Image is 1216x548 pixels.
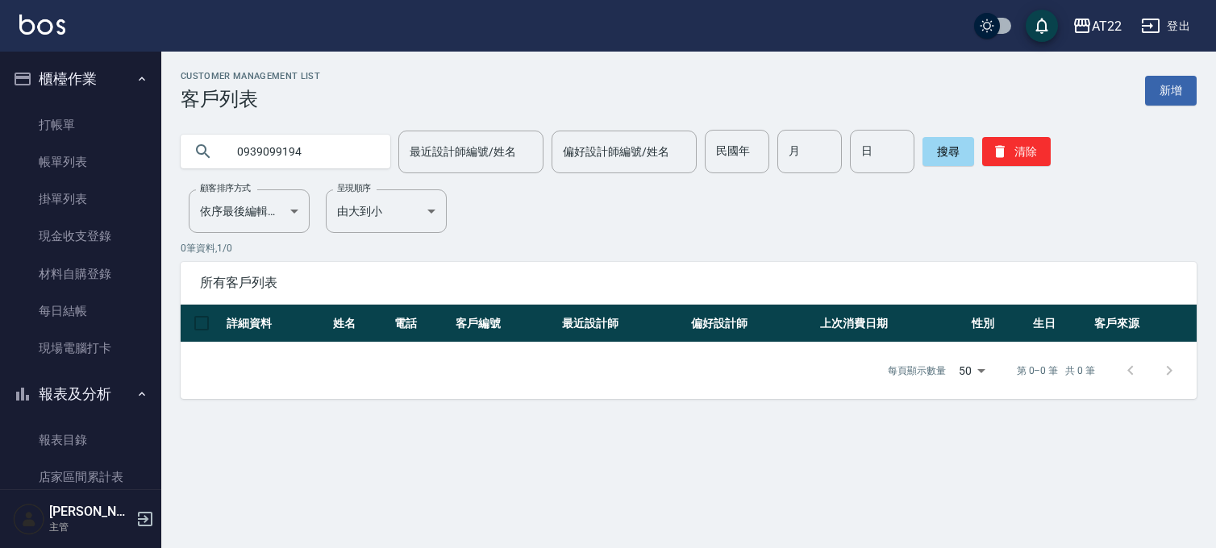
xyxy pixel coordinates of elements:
p: 主管 [49,520,131,534]
h2: Customer Management List [181,71,320,81]
th: 最近設計師 [558,305,687,342]
p: 每頁顯示數量 [888,363,946,378]
th: 生日 [1029,305,1090,342]
button: 清除 [982,137,1051,166]
th: 姓名 [329,305,390,342]
th: 偏好設計師 [687,305,816,342]
h5: [PERSON_NAME] [49,504,131,520]
button: 搜尋 [922,137,974,166]
th: 性別 [968,305,1029,342]
div: AT22 [1092,16,1122,36]
img: Person [13,503,45,535]
div: 依序最後編輯時間 [189,189,310,233]
a: 店家區間累計表 [6,459,155,496]
label: 顧客排序方式 [200,182,251,194]
div: 50 [952,349,991,392]
img: Logo [19,15,65,35]
a: 掛單列表 [6,181,155,218]
button: AT22 [1066,10,1128,43]
p: 0 筆資料, 1 / 0 [181,241,1197,255]
button: 報表及分析 [6,373,155,415]
th: 上次消費日期 [816,305,968,342]
a: 打帳單 [6,106,155,143]
a: 帳單列表 [6,143,155,181]
th: 客戶編號 [452,305,558,342]
button: save [1026,10,1058,42]
h3: 客戶列表 [181,88,320,110]
p: 第 0–0 筆 共 0 筆 [1017,363,1095,378]
button: 櫃檯作業 [6,58,155,100]
a: 現場電腦打卡 [6,330,155,367]
span: 所有客戶列表 [200,275,1177,291]
th: 客戶來源 [1090,305,1197,342]
label: 呈現順序 [337,182,371,194]
a: 現金收支登錄 [6,218,155,255]
a: 新增 [1145,76,1197,106]
th: 詳細資料 [223,305,329,342]
a: 報表目錄 [6,421,155,459]
th: 電話 [390,305,452,342]
a: 每日結帳 [6,293,155,330]
input: 搜尋關鍵字 [226,130,377,173]
a: 材料自購登錄 [6,255,155,293]
div: 由大到小 [326,189,447,233]
button: 登出 [1135,11,1197,41]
